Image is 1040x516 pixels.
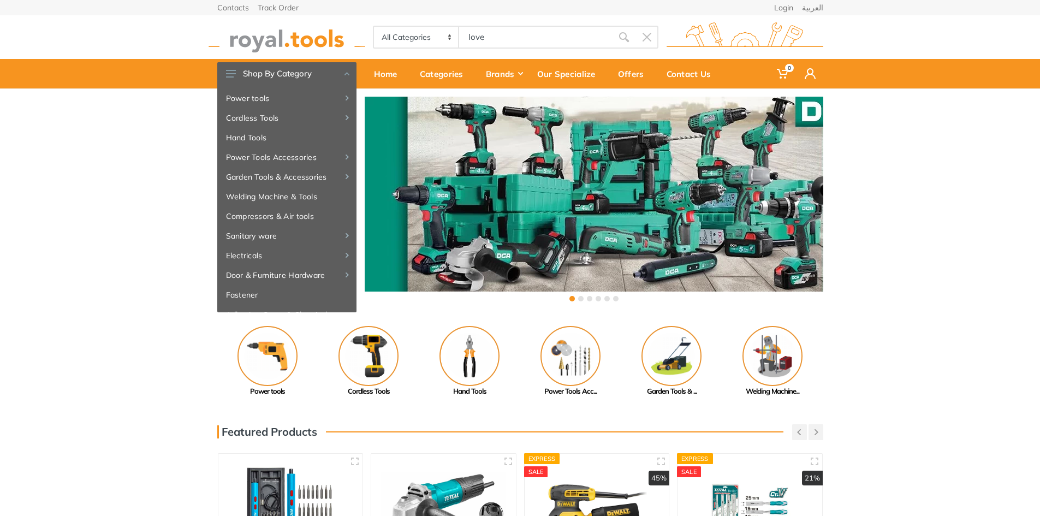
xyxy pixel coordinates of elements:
div: Express [524,453,560,464]
img: Royal - Power tools [237,326,298,386]
a: Cordless Tools [217,108,356,128]
div: Power Tools Acc... [520,386,621,397]
img: Royal - Welding Machine & Tools [742,326,803,386]
a: 0 [769,59,797,88]
a: Garden Tools & ... [621,326,722,397]
h3: Featured Products [217,425,317,438]
img: Royal - Cordless Tools [338,326,399,386]
div: Brands [478,62,530,85]
a: Home [366,59,412,88]
a: العربية [802,4,823,11]
div: Offers [610,62,659,85]
img: royal.tools Logo [667,22,823,52]
img: Royal - Hand Tools [439,326,500,386]
a: Power Tools Accessories [217,147,356,167]
img: Royal - Power Tools Accessories [540,326,601,386]
select: Category [374,27,460,48]
a: Door & Furniture Hardware [217,265,356,285]
a: Adhesive, Spray & Chemical [217,305,356,324]
div: Contact Us [659,62,726,85]
button: Shop By Category [217,62,356,85]
input: Site search [459,26,612,49]
a: Categories [412,59,478,88]
a: Our Specialize [530,59,610,88]
a: Cordless Tools [318,326,419,397]
div: Categories [412,62,478,85]
a: Power Tools Acc... [520,326,621,397]
div: Cordless Tools [318,386,419,397]
a: Sanitary ware [217,226,356,246]
a: Hand Tools [217,128,356,147]
a: Login [774,4,793,11]
div: Welding Machine... [722,386,823,397]
a: Track Order [258,4,299,11]
div: 21% [802,471,823,486]
div: Hand Tools [419,386,520,397]
div: SALE [677,466,701,477]
div: Our Specialize [530,62,610,85]
div: Express [677,453,713,464]
div: SALE [524,466,548,477]
a: Welding Machine & Tools [217,187,356,206]
a: Garden Tools & Accessories [217,167,356,187]
div: 45% [649,471,669,486]
div: Power tools [217,386,318,397]
img: royal.tools Logo [209,22,365,52]
a: Welding Machine... [722,326,823,397]
a: Power tools [217,88,356,108]
a: Fastener [217,285,356,305]
img: Royal - Garden Tools & Accessories [641,326,702,386]
a: Offers [610,59,659,88]
div: Garden Tools & ... [621,386,722,397]
a: Contact Us [659,59,726,88]
a: Power tools [217,326,318,397]
a: Electricals [217,246,356,265]
div: Home [366,62,412,85]
a: Contacts [217,4,249,11]
a: Compressors & Air tools [217,206,356,226]
span: 0 [785,64,794,72]
a: Hand Tools [419,326,520,397]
